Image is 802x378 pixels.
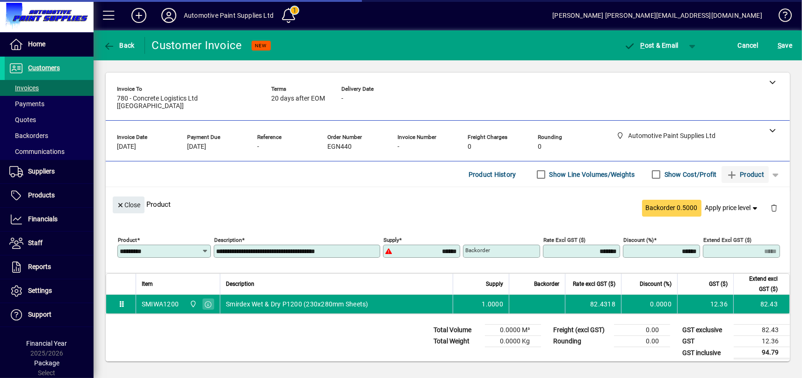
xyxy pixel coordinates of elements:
td: GST exclusive [678,325,734,336]
span: S [778,42,781,49]
span: Settings [28,287,52,294]
a: Settings [5,279,94,303]
span: NEW [255,43,267,49]
span: GST ($) [709,279,728,289]
a: Home [5,33,94,56]
span: 780 - Concrete Logistics Ltd [[GEOGRAPHIC_DATA]] [117,95,257,110]
td: Total Weight [429,336,485,347]
span: Communications [9,148,65,155]
span: - [257,143,259,151]
span: P [641,42,645,49]
span: Apply price level [705,203,759,213]
a: Products [5,184,94,207]
span: Back [103,42,135,49]
td: 0.00 [614,325,670,336]
span: Package [34,359,59,367]
div: [PERSON_NAME] [PERSON_NAME][EMAIL_ADDRESS][DOMAIN_NAME] [552,8,762,23]
app-page-header-button: Back [94,37,145,54]
mat-label: Rate excl GST ($) [543,237,585,243]
span: Home [28,40,45,48]
a: Suppliers [5,160,94,183]
mat-label: Discount (%) [623,237,654,243]
span: Products [28,191,55,199]
button: Product History [465,166,520,183]
td: 94.79 [734,347,790,359]
td: GST [678,336,734,347]
span: Rate excl GST ($) [573,279,615,289]
mat-label: Extend excl GST ($) [703,237,751,243]
span: Customers [28,64,60,72]
a: Invoices [5,80,94,96]
span: Extend excl GST ($) [739,274,778,294]
a: Staff [5,232,94,255]
button: Save [775,37,795,54]
button: Product [722,166,769,183]
span: Cancel [738,38,759,53]
span: Supply [486,279,503,289]
button: Delete [763,196,785,219]
span: - [341,95,343,102]
span: Automotive Paint Supplies Ltd [187,299,198,309]
a: Support [5,303,94,327]
span: Financials [28,215,58,223]
span: 20 days after EOM [271,95,325,102]
a: Reports [5,255,94,279]
button: Profile [154,7,184,24]
mat-label: Supply [383,237,399,243]
span: Backorders [9,132,48,139]
a: Knowledge Base [772,2,790,32]
span: Payments [9,100,44,108]
span: Backorder [534,279,559,289]
td: Total Volume [429,325,485,336]
mat-label: Description [214,237,242,243]
span: Financial Year [27,340,67,347]
td: 0.0000 Kg [485,336,541,347]
button: Add [124,7,154,24]
span: Close [116,197,141,213]
button: Apply price level [701,200,763,217]
span: Discount (%) [640,279,672,289]
td: 0.00 [614,336,670,347]
label: Show Line Volumes/Weights [548,170,635,179]
span: [DATE] [117,143,136,151]
a: Payments [5,96,94,112]
div: Product [106,187,790,221]
a: Quotes [5,112,94,128]
span: - [397,143,399,151]
div: Automotive Paint Supplies Ltd [184,8,274,23]
td: 12.36 [677,295,733,313]
span: Product [726,167,764,182]
mat-label: Product [118,237,137,243]
div: 82.4318 [571,299,615,309]
a: Communications [5,144,94,160]
a: Backorders [5,128,94,144]
td: 12.36 [734,336,790,347]
span: [DATE] [187,143,206,151]
span: Staff [28,239,43,247]
span: ave [778,38,792,53]
div: Customer Invoice [152,38,242,53]
td: 82.43 [734,325,790,336]
td: 0.0000 [621,295,677,313]
span: Support [28,311,51,318]
button: Post & Email [620,37,683,54]
span: EGN440 [327,143,352,151]
button: Backorder 0.5000 [642,200,701,217]
span: Quotes [9,116,36,124]
button: Back [101,37,137,54]
a: Financials [5,208,94,231]
label: Show Cost/Profit [663,170,717,179]
span: Smirdex Wet & Dry P1200 (230x280mm Sheets) [226,299,368,309]
span: ost & Email [624,42,679,49]
span: Product History [469,167,516,182]
span: Backorder 0.5000 [646,203,698,213]
span: Suppliers [28,167,55,175]
span: Invoices [9,84,39,92]
mat-label: Backorder [465,247,490,254]
button: Cancel [736,37,761,54]
app-page-header-button: Delete [763,204,785,212]
span: Reports [28,263,51,270]
td: Rounding [549,336,614,347]
td: 82.43 [733,295,789,313]
div: SMIWA1200 [142,299,179,309]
